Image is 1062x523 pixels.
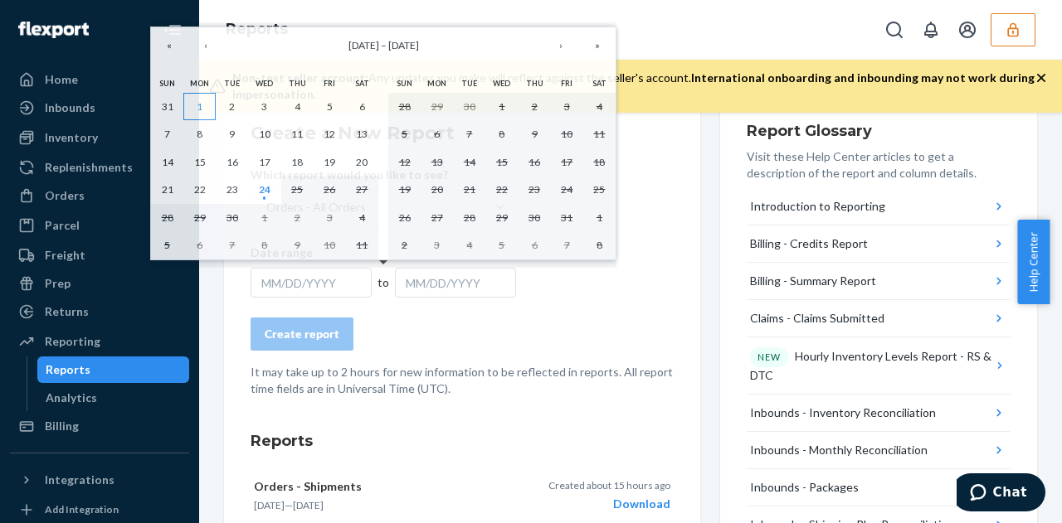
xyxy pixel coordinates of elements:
[259,156,270,168] abbr: September 17, 2025
[750,198,885,215] div: Introduction to Reporting
[293,499,324,511] time: [DATE]
[151,148,183,177] button: September 14, 2025
[453,120,485,148] button: October 7, 2025
[216,204,248,232] button: September 30, 2025
[248,231,280,259] button: October 8, 2025
[348,39,379,51] span: [DATE]
[224,79,240,88] abbr: Tuesday
[519,93,551,121] button: October 2, 2025
[399,183,411,196] abbr: October 19, 2025
[10,270,189,297] a: Prep
[551,120,583,148] button: October 10, 2025
[194,183,206,196] abbr: September 22, 2025
[519,176,551,204] button: October 23, 2025
[529,183,540,196] abbr: October 23, 2025
[464,156,475,168] abbr: October 14, 2025
[750,347,992,384] div: Hourly Inventory Levels Report - RS & DTC
[529,156,540,168] abbr: October 16, 2025
[183,231,216,259] button: October 6, 2025
[356,183,368,196] abbr: September 27, 2025
[597,239,602,251] abbr: November 8, 2025
[229,100,235,113] abbr: September 2, 2025
[388,93,421,121] button: September 28, 2025
[10,413,189,439] a: Billing
[583,93,616,121] button: October 4, 2025
[421,204,453,232] button: October 27, 2025
[159,79,175,88] abbr: Sunday
[466,128,472,140] abbr: October 7, 2025
[346,93,378,121] button: September 6, 2025
[485,176,518,204] button: October 22, 2025
[548,478,670,492] p: Created about 15 hours ago
[281,148,314,177] button: September 18, 2025
[499,239,504,251] abbr: November 5, 2025
[216,120,248,148] button: September 9, 2025
[227,211,238,224] abbr: September 30, 2025
[388,148,421,177] button: October 12, 2025
[499,100,504,113] abbr: October 1, 2025
[529,211,540,224] abbr: October 30, 2025
[593,128,605,140] abbr: October 11, 2025
[561,79,572,88] abbr: Friday
[46,361,90,378] div: Reports
[431,100,443,113] abbr: September 29, 2025
[485,120,518,148] button: October 8, 2025
[45,71,78,88] div: Home
[453,148,485,177] button: October 14, 2025
[583,231,616,259] button: November 8, 2025
[750,273,876,289] div: Billing - Summary Report
[216,93,248,121] button: September 2, 2025
[532,239,538,251] abbr: November 6, 2025
[346,148,378,177] button: September 20, 2025
[519,120,551,148] button: October 9, 2025
[183,204,216,232] button: September 29, 2025
[251,364,674,397] p: It may take up to 2 hours for new information to be reflected in reports. All report time fields ...
[397,79,412,88] abbr: Sunday
[593,183,605,196] abbr: October 25, 2025
[579,27,616,64] button: »
[10,182,189,209] a: Orders
[355,79,369,88] abbr: Saturday
[281,231,314,259] button: October 9, 2025
[151,204,183,232] button: September 28, 2025
[951,13,984,46] button: Open account menu
[583,148,616,177] button: October 18, 2025
[10,328,189,355] a: Reporting
[427,79,446,88] abbr: Monday
[399,211,411,224] abbr: October 26, 2025
[281,120,314,148] button: September 11, 2025
[356,128,368,140] abbr: September 13, 2025
[750,479,859,496] div: Inbounds - Packages
[156,13,189,46] button: Close Navigation
[532,128,538,140] abbr: October 9, 2025
[356,156,368,168] abbr: September 20, 2025
[45,303,89,320] div: Returns
[254,498,529,512] p: —
[324,156,335,168] abbr: September 19, 2025
[188,27,224,64] button: ‹
[395,268,516,298] div: MM/DD/YYYY
[281,204,314,232] button: October 2, 2025
[388,120,421,148] button: October 5, 2025
[561,156,572,168] abbr: October 17, 2025
[314,93,346,121] button: September 5, 2025
[747,337,1011,395] button: NEWHourly Inventory Levels Report - RS & DTC
[597,100,602,113] abbr: October 4, 2025
[434,128,440,140] abbr: October 6, 2025
[162,211,173,224] abbr: September 28, 2025
[747,395,1011,432] button: Inbounds - Inventory Reconciliation
[314,231,346,259] button: October 10, 2025
[10,467,189,493] button: Integrations
[561,128,572,140] abbr: October 10, 2025
[372,274,396,291] div: to
[431,156,443,168] abbr: October 13, 2025
[526,79,543,88] abbr: Thursday
[248,204,280,232] button: October 1, 2025
[224,27,543,64] button: [DATE] – [DATE]
[183,176,216,204] button: September 22, 2025
[750,310,884,327] div: Claims - Claims Submitted
[402,128,407,140] abbr: October 5, 2025
[45,217,80,234] div: Parcel
[564,100,570,113] abbr: October 3, 2025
